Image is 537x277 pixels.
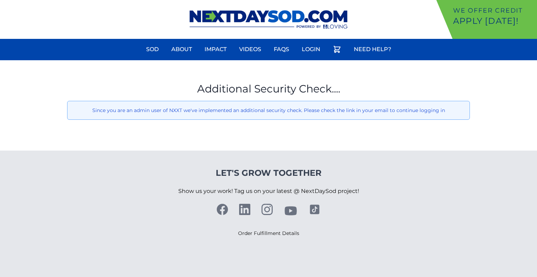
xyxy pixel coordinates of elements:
a: Impact [200,41,231,58]
h1: Additional Security Check.... [67,83,470,95]
a: FAQs [270,41,293,58]
a: Videos [235,41,265,58]
p: Since you are an admin user of NXXT we've implemented an additional security check. Please check ... [73,107,464,114]
a: Sod [142,41,163,58]
p: Apply [DATE]! [453,15,534,27]
a: About [167,41,196,58]
a: Order Fulfillment Details [238,230,299,236]
h4: Let's Grow Together [178,167,359,179]
a: Need Help? [350,41,395,58]
p: We offer Credit [453,6,534,15]
p: Show us your work! Tag us on your latest @ NextDaySod project! [178,179,359,204]
a: Login [298,41,324,58]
